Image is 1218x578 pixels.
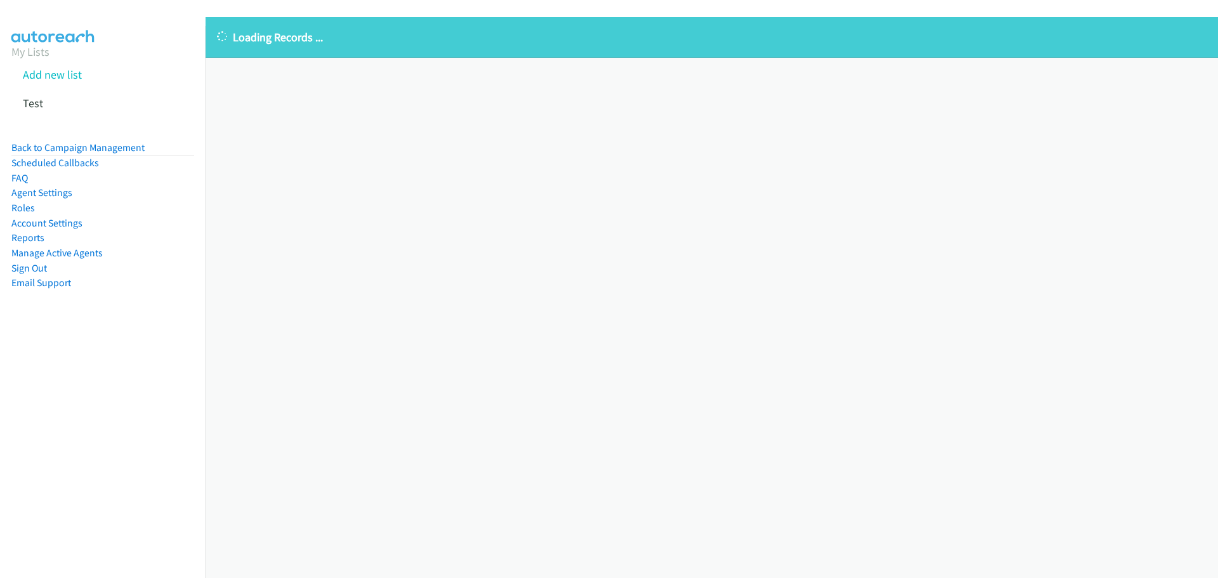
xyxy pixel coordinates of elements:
a: My Lists [11,44,49,59]
a: Reports [11,232,44,244]
a: Add new list [23,67,82,82]
a: Scheduled Callbacks [11,157,99,169]
a: Roles [11,202,35,214]
a: Back to Campaign Management [11,141,145,154]
a: Manage Active Agents [11,247,103,259]
a: Test [23,96,43,110]
a: Account Settings [11,217,82,229]
a: FAQ [11,172,28,184]
a: Email Support [11,277,71,289]
p: Loading Records ... [217,29,1207,46]
a: Agent Settings [11,187,72,199]
a: Sign Out [11,262,47,274]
